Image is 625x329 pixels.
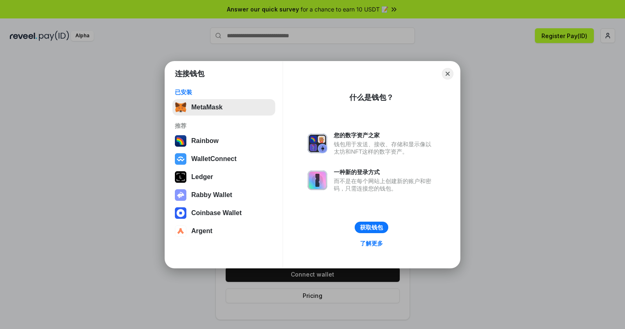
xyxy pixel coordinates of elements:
button: Argent [172,223,275,239]
div: Argent [191,227,213,235]
img: svg+xml,%3Csvg%20xmlns%3D%22http%3A%2F%2Fwww.w3.org%2F2000%2Fsvg%22%20fill%3D%22none%22%20viewBox... [308,134,327,153]
div: 钱包用于发送、接收、存储和显示像以太坊和NFT这样的数字资产。 [334,141,435,155]
a: 了解更多 [355,238,388,249]
img: svg+xml,%3Csvg%20fill%3D%22none%22%20height%3D%2233%22%20viewBox%3D%220%200%2035%2033%22%20width%... [175,102,186,113]
button: Ledger [172,169,275,185]
img: svg+xml,%3Csvg%20xmlns%3D%22http%3A%2F%2Fwww.w3.org%2F2000%2Fsvg%22%20fill%3D%22none%22%20viewBox... [175,189,186,201]
div: Rabby Wallet [191,191,232,199]
div: 您的数字资产之家 [334,132,435,139]
img: svg+xml,%3Csvg%20xmlns%3D%22http%3A%2F%2Fwww.w3.org%2F2000%2Fsvg%22%20width%3D%2228%22%20height%3... [175,171,186,183]
div: Ledger [191,173,213,181]
div: 而不是在每个网站上创建新的账户和密码，只需连接您的钱包。 [334,177,435,192]
img: svg+xml,%3Csvg%20width%3D%22120%22%20height%3D%22120%22%20viewBox%3D%220%200%20120%20120%22%20fil... [175,135,186,147]
button: Rainbow [172,133,275,149]
button: MetaMask [172,99,275,116]
img: svg+xml,%3Csvg%20width%3D%2228%22%20height%3D%2228%22%20viewBox%3D%220%200%2028%2028%22%20fill%3D... [175,153,186,165]
img: svg+xml,%3Csvg%20width%3D%2228%22%20height%3D%2228%22%20viewBox%3D%220%200%2028%2028%22%20fill%3D... [175,225,186,237]
div: WalletConnect [191,155,237,163]
h1: 连接钱包 [175,69,204,79]
img: svg+xml,%3Csvg%20width%3D%2228%22%20height%3D%2228%22%20viewBox%3D%220%200%2028%2028%22%20fill%3D... [175,207,186,219]
div: 已安装 [175,88,273,96]
div: 一种新的登录方式 [334,168,435,176]
div: 了解更多 [360,240,383,247]
div: 获取钱包 [360,224,383,231]
div: Rainbow [191,137,219,145]
img: svg+xml,%3Csvg%20xmlns%3D%22http%3A%2F%2Fwww.w3.org%2F2000%2Fsvg%22%20fill%3D%22none%22%20viewBox... [308,170,327,190]
div: MetaMask [191,104,222,111]
button: Close [442,68,453,79]
button: Rabby Wallet [172,187,275,203]
button: 获取钱包 [355,222,388,233]
div: 什么是钱包？ [349,93,394,102]
button: Coinbase Wallet [172,205,275,221]
div: 推荐 [175,122,273,129]
button: WalletConnect [172,151,275,167]
div: Coinbase Wallet [191,209,242,217]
